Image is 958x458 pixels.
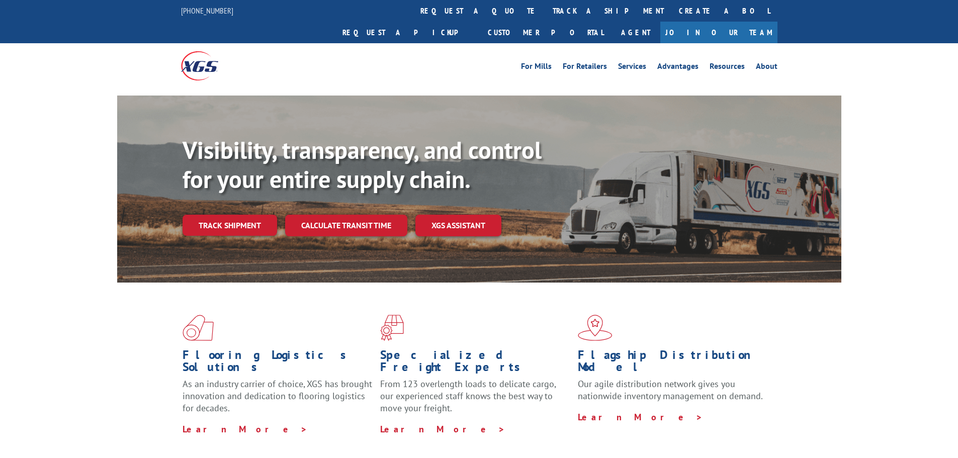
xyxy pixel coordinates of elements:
a: Learn More > [578,411,703,423]
b: Visibility, transparency, and control for your entire supply chain. [183,134,542,195]
a: For Mills [521,62,552,73]
a: Track shipment [183,215,277,236]
a: Request a pickup [335,22,480,43]
img: xgs-icon-focused-on-flooring-red [380,315,404,341]
h1: Flagship Distribution Model [578,349,768,378]
a: [PHONE_NUMBER] [181,6,233,16]
a: Join Our Team [660,22,777,43]
a: For Retailers [563,62,607,73]
img: xgs-icon-total-supply-chain-intelligence-red [183,315,214,341]
a: Customer Portal [480,22,611,43]
a: About [756,62,777,73]
a: Agent [611,22,660,43]
a: Learn More > [380,423,505,435]
span: As an industry carrier of choice, XGS has brought innovation and dedication to flooring logistics... [183,378,372,414]
a: Advantages [657,62,699,73]
a: Calculate transit time [285,215,407,236]
h1: Flooring Logistics Solutions [183,349,373,378]
img: xgs-icon-flagship-distribution-model-red [578,315,613,341]
a: Services [618,62,646,73]
p: From 123 overlength loads to delicate cargo, our experienced staff knows the best way to move you... [380,378,570,423]
a: Resources [710,62,745,73]
span: Our agile distribution network gives you nationwide inventory management on demand. [578,378,763,402]
h1: Specialized Freight Experts [380,349,570,378]
a: Learn More > [183,423,308,435]
a: XGS ASSISTANT [415,215,501,236]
